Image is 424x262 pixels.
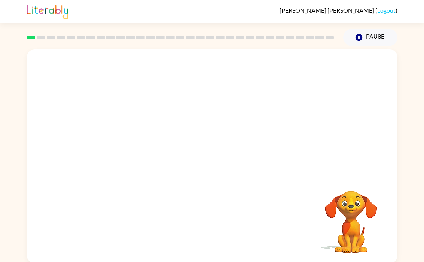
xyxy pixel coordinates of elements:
[280,7,397,14] div: ( )
[280,7,375,14] span: [PERSON_NAME] [PERSON_NAME]
[314,179,388,254] video: Your browser must support playing .mp4 files to use Literably. Please try using another browser.
[377,7,396,14] a: Logout
[343,29,397,46] button: Pause
[27,3,68,19] img: Literably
